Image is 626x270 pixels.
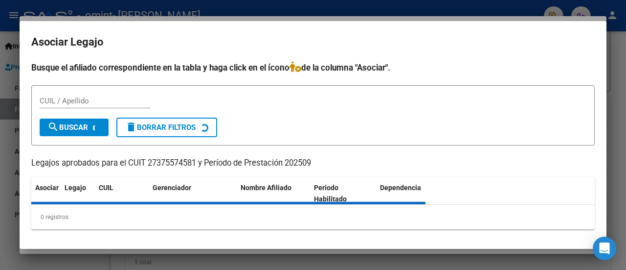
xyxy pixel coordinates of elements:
[237,177,310,210] datatable-header-cell: Nombre Afiliado
[40,119,109,136] button: Buscar
[31,177,61,210] datatable-header-cell: Asociar
[31,157,595,170] p: Legajos aprobados para el CUIT 27375574581 y Período de Prestación 202509
[116,118,217,137] button: Borrar Filtros
[380,184,421,192] span: Dependencia
[31,205,595,229] div: 0 registros
[47,121,59,133] mat-icon: search
[125,123,196,132] span: Borrar Filtros
[376,177,449,210] datatable-header-cell: Dependencia
[61,177,95,210] datatable-header-cell: Legajo
[149,177,237,210] datatable-header-cell: Gerenciador
[31,61,595,74] h4: Busque el afiliado correspondiente en la tabla y haga click en el ícono de la columna "Asociar".
[31,33,595,51] h2: Asociar Legajo
[593,237,616,260] div: Open Intercom Messenger
[99,184,113,192] span: CUIL
[153,184,191,192] span: Gerenciador
[314,184,347,203] span: Periodo Habilitado
[35,184,59,192] span: Asociar
[65,184,86,192] span: Legajo
[310,177,376,210] datatable-header-cell: Periodo Habilitado
[241,184,291,192] span: Nombre Afiliado
[47,123,88,132] span: Buscar
[95,177,149,210] datatable-header-cell: CUIL
[125,121,137,133] mat-icon: delete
